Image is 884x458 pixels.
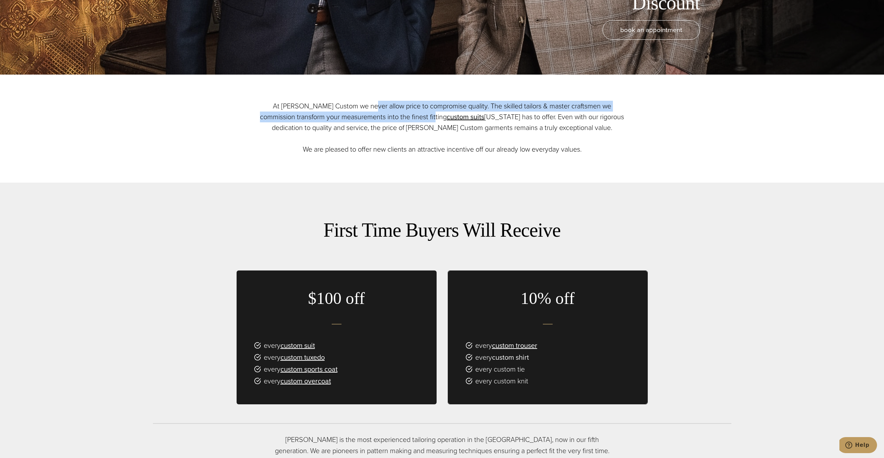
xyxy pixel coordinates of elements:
[237,288,437,308] h3: $100 off
[620,25,682,35] span: book an appointment
[492,352,529,362] a: custom shirt
[264,352,325,363] span: every
[280,340,315,351] a: custom suit
[237,217,648,243] h2: First Time Buyers Will Receive
[475,352,529,363] span: every
[602,20,700,40] a: book an appointment
[475,375,528,387] span: every custom knit
[839,437,877,455] iframe: Opens a widget where you can chat to one of our agents
[264,364,338,375] span: every
[257,101,627,155] p: At [PERSON_NAME] Custom we never allow price to compromise quality. The skilled tailors & master ...
[447,112,484,122] a: custom suits
[280,364,338,374] a: custom sports coat
[264,340,315,351] span: every
[264,375,331,387] span: every
[475,364,525,375] span: every custom tie
[448,288,647,308] h3: 10% off
[492,340,537,351] a: custom trouser
[475,340,537,351] span: every
[280,376,331,386] a: custom overcoat
[280,352,325,362] a: custom tuxedo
